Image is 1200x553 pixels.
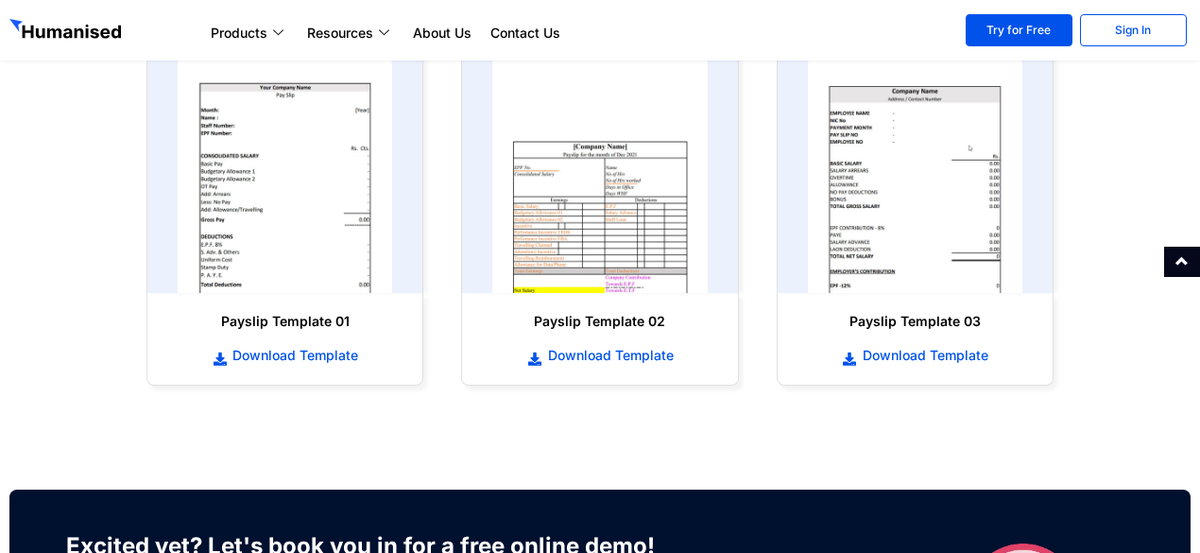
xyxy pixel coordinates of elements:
span: Download Template [543,346,674,365]
span: Download Template [858,346,988,365]
a: Sign In [1080,14,1187,46]
a: Try for Free [966,14,1072,46]
img: payslip template [492,57,707,293]
span: Download Template [228,346,358,365]
a: Products [201,22,298,44]
img: GetHumanised Logo [9,19,125,43]
a: Contact Us [481,22,570,44]
h6: Payslip Template 03 [797,312,1034,331]
img: payslip template [808,57,1022,293]
a: Download Template [797,345,1034,366]
a: Resources [298,22,403,44]
a: Download Template [166,345,403,366]
a: Download Template [481,345,718,366]
a: About Us [403,22,481,44]
h6: Payslip Template 02 [481,312,718,331]
img: payslip template [178,57,392,293]
h6: Payslip Template 01 [166,312,403,331]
